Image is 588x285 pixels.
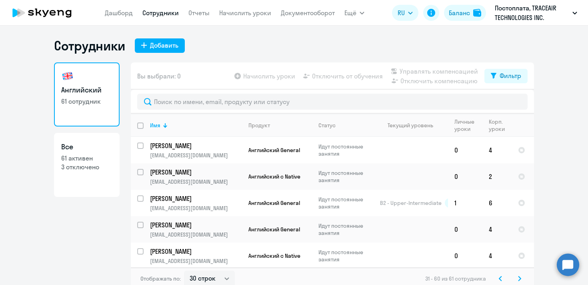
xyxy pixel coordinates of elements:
[344,8,356,18] span: Ещё
[248,252,300,259] span: Английский с Native
[61,163,112,171] p: 3 отключено
[448,216,482,243] td: 0
[150,40,178,50] div: Добавить
[150,194,240,203] p: [PERSON_NAME]
[454,118,482,132] div: Личные уроки
[392,5,418,21] button: RU
[398,8,405,18] span: RU
[150,122,242,129] div: Имя
[482,190,512,216] td: 6
[482,216,512,243] td: 4
[150,221,242,229] a: [PERSON_NAME]
[150,168,242,177] a: [PERSON_NAME]
[54,38,125,54] h1: Сотрудники
[482,163,512,190] td: 2
[448,163,482,190] td: 0
[484,69,528,83] button: Фильтр
[150,168,240,177] p: [PERSON_NAME]
[54,62,120,126] a: Английский61 сотрудник
[142,9,179,17] a: Сотрудники
[150,205,242,212] p: [EMAIL_ADDRESS][DOMAIN_NAME]
[449,8,470,18] div: Баланс
[344,5,364,21] button: Ещё
[248,147,300,154] span: Английский General
[248,122,270,129] div: Продукт
[448,190,482,216] td: 1
[150,152,242,159] p: [EMAIL_ADDRESS][DOMAIN_NAME]
[318,143,373,157] p: Идут постоянные занятия
[495,3,569,22] p: Постоплата, TRACEAIR TECHNOLOGIES INC.
[318,249,373,263] p: Идут постоянные занятия
[150,194,242,203] a: [PERSON_NAME]
[150,122,160,129] div: Имя
[448,137,482,163] td: 0
[318,196,373,210] p: Идут постоянные занятия
[318,122,336,129] div: Статус
[318,169,373,184] p: Идут постоянные занятия
[489,118,511,132] div: Корп. уроки
[248,173,300,180] span: Английский с Native
[61,70,74,82] img: english
[380,122,448,129] div: Текущий уровень
[219,9,271,17] a: Начислить уроки
[281,9,335,17] a: Документооборот
[137,94,528,110] input: Поиск по имени, email, продукту или статусу
[188,9,210,17] a: Отчеты
[135,38,185,53] button: Добавить
[61,154,112,163] p: 61 активен
[140,275,181,282] span: Отображать по:
[150,178,242,185] p: [EMAIL_ADDRESS][DOMAIN_NAME]
[482,243,512,269] td: 4
[105,9,133,17] a: Дашборд
[150,141,240,150] p: [PERSON_NAME]
[150,141,242,150] a: [PERSON_NAME]
[150,247,240,256] p: [PERSON_NAME]
[473,9,481,17] img: balance
[318,222,373,237] p: Идут постоянные занятия
[248,199,300,207] span: Английский General
[491,3,581,22] button: Постоплата, TRACEAIR TECHNOLOGIES INC.
[150,231,242,238] p: [EMAIL_ADDRESS][DOMAIN_NAME]
[500,71,521,80] div: Фильтр
[150,221,240,229] p: [PERSON_NAME]
[425,275,486,282] span: 31 - 60 из 61 сотрудника
[54,133,120,197] a: Все61 активен3 отключено
[444,5,486,21] button: Балансbalance
[248,226,300,233] span: Английский General
[448,243,482,269] td: 0
[61,97,112,106] p: 61 сотрудник
[61,142,112,152] h3: Все
[150,257,242,265] p: [EMAIL_ADDRESS][DOMAIN_NAME]
[482,137,512,163] td: 4
[61,85,112,95] h3: Английский
[380,199,442,207] span: B2 - Upper-Intermediate
[388,122,433,129] div: Текущий уровень
[137,71,181,81] span: Вы выбрали: 0
[150,247,242,256] a: [PERSON_NAME]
